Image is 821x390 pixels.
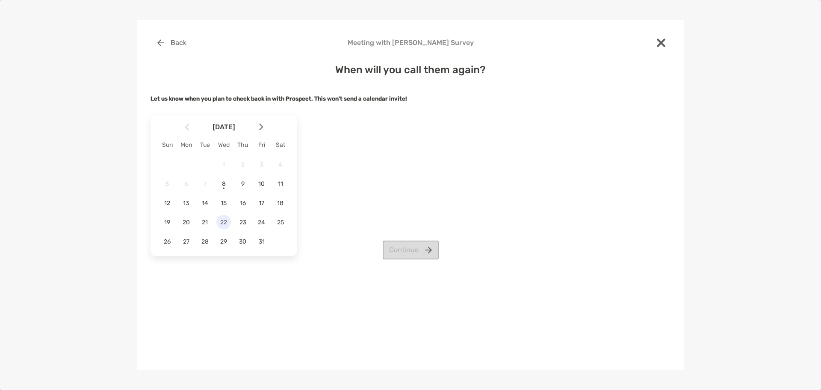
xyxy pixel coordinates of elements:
span: 16 [236,199,250,207]
img: close modal [657,39,665,47]
img: Arrow icon [259,123,263,131]
img: button icon [157,39,164,46]
span: 5 [160,180,174,188]
span: 2 [236,161,250,168]
span: 24 [254,219,269,226]
span: 14 [198,199,212,207]
span: 20 [179,219,193,226]
div: Tue [195,141,214,149]
span: 22 [216,219,231,226]
div: Fri [252,141,271,149]
h5: Let us know when you plan to check back in with Prospect. [151,95,670,102]
button: Back [151,33,193,52]
span: 28 [198,238,212,245]
span: 8 [216,180,231,188]
span: 19 [160,219,174,226]
span: 9 [236,180,250,188]
h4: When will you call them again? [151,64,670,76]
div: Mon [177,141,195,149]
strong: This won't send a calendar invite! [314,95,407,102]
span: 17 [254,199,269,207]
span: 27 [179,238,193,245]
span: 1 [216,161,231,168]
span: 21 [198,219,212,226]
span: 30 [236,238,250,245]
span: 23 [236,219,250,226]
span: 6 [179,180,193,188]
div: Sat [271,141,290,149]
span: [DATE] [191,123,257,131]
span: 13 [179,199,193,207]
span: 26 [160,238,174,245]
div: Thu [233,141,252,149]
span: 10 [254,180,269,188]
h4: Meeting with [PERSON_NAME] Survey [151,39,670,47]
span: 11 [273,180,288,188]
span: 25 [273,219,288,226]
span: 7 [198,180,212,188]
span: 12 [160,199,174,207]
div: Sun [158,141,177,149]
span: 4 [273,161,288,168]
span: 31 [254,238,269,245]
img: Arrow icon [185,123,189,131]
span: 3 [254,161,269,168]
span: 18 [273,199,288,207]
span: 15 [216,199,231,207]
span: 29 [216,238,231,245]
div: Wed [214,141,233,149]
